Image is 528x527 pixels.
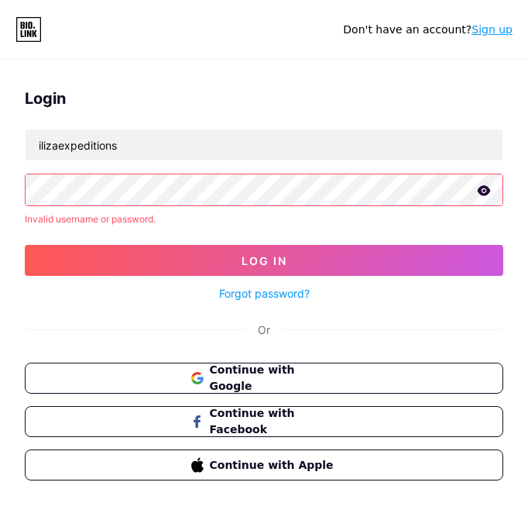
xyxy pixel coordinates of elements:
span: Continue with Google [210,362,338,394]
span: Continue with Apple [210,457,338,474]
button: Log In [25,245,503,276]
a: Forgot password? [219,285,310,301]
span: Continue with Facebook [210,405,338,438]
input: Username [26,129,502,160]
a: Sign up [471,23,513,36]
button: Continue with Google [25,363,503,394]
div: Or [258,322,270,338]
button: Continue with Apple [25,449,503,480]
div: Invalid username or password. [25,212,503,226]
span: Log In [242,254,287,267]
button: Continue with Facebook [25,406,503,437]
div: Don't have an account? [343,22,513,38]
div: Login [25,87,503,110]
